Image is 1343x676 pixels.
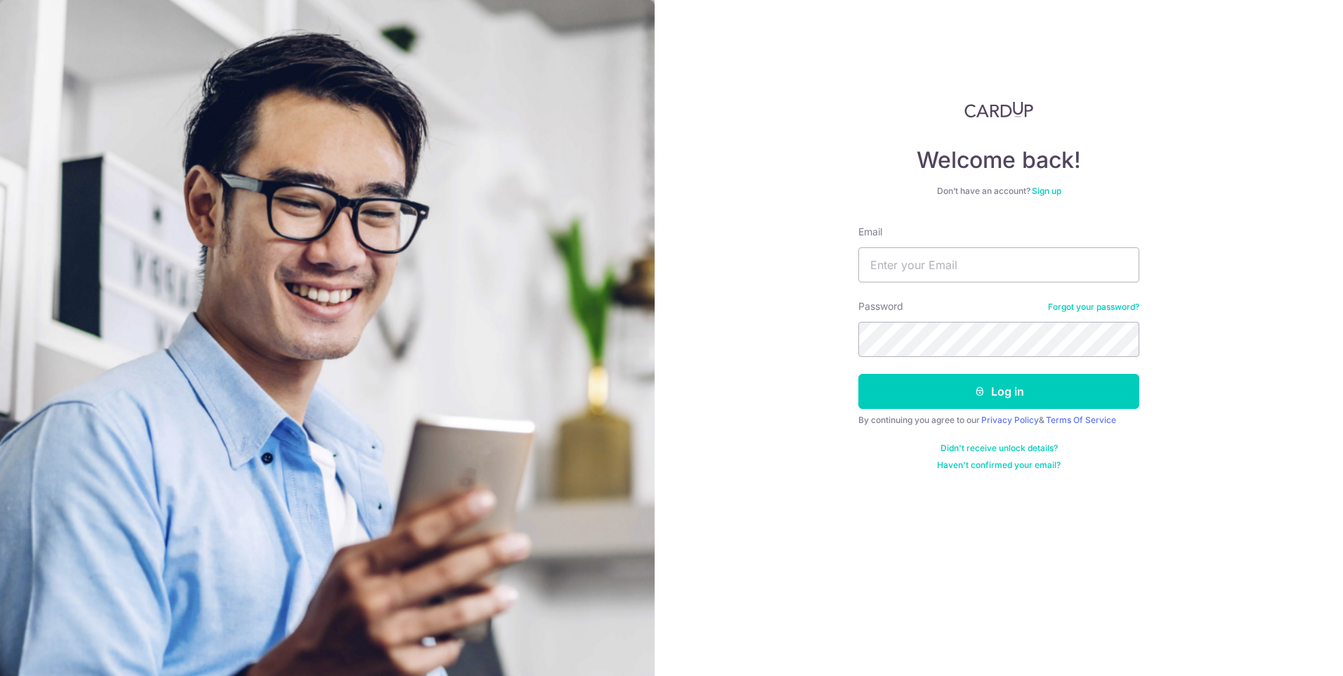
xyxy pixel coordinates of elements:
label: Password [858,299,903,313]
input: Enter your Email [858,247,1139,282]
div: By continuing you agree to our & [858,415,1139,426]
img: CardUp Logo [964,101,1033,118]
a: Didn't receive unlock details? [941,443,1058,454]
a: Privacy Policy [981,415,1039,425]
a: Forgot your password? [1048,301,1139,313]
h4: Welcome back! [858,146,1139,174]
div: Don’t have an account? [858,186,1139,197]
button: Log in [858,374,1139,409]
a: Sign up [1032,186,1061,196]
a: Haven't confirmed your email? [937,460,1061,471]
label: Email [858,225,882,239]
a: Terms Of Service [1046,415,1116,425]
